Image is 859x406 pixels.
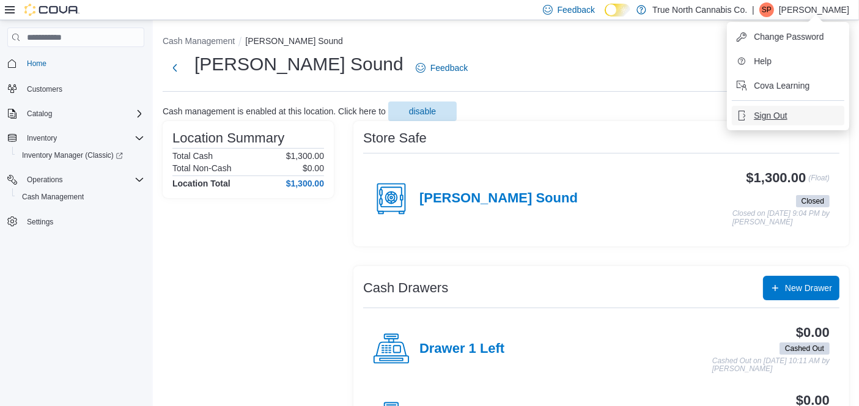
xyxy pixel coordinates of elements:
[22,81,144,96] span: Customers
[2,213,149,231] button: Settings
[27,133,57,143] span: Inventory
[22,172,68,187] button: Operations
[22,106,144,121] span: Catalog
[754,109,787,122] span: Sign Out
[27,59,46,68] span: Home
[732,210,830,226] p: Closed on [DATE] 9:04 PM by [PERSON_NAME]
[2,130,149,147] button: Inventory
[808,171,830,193] p: (Float)
[747,171,806,185] h3: $1,300.00
[12,147,149,164] a: Inventory Manager (Classic)
[785,343,824,354] span: Cashed Out
[409,105,436,117] span: disable
[194,52,404,76] h1: [PERSON_NAME] Sound
[172,151,213,161] h6: Total Cash
[17,190,144,204] span: Cash Management
[2,54,149,72] button: Home
[419,341,504,357] h4: Drawer 1 Left
[558,4,595,16] span: Feedback
[27,175,63,185] span: Operations
[22,150,123,160] span: Inventory Manager (Classic)
[17,148,128,163] a: Inventory Manager (Classic)
[419,191,578,207] h4: [PERSON_NAME] Sound
[22,82,67,97] a: Customers
[754,55,772,67] span: Help
[732,27,844,46] button: Change Password
[17,190,89,204] a: Cash Management
[303,163,324,173] p: $0.00
[605,4,630,17] input: Dark Mode
[22,172,144,187] span: Operations
[759,2,774,17] div: Sandi Pew
[172,179,230,188] h4: Location Total
[22,192,84,202] span: Cash Management
[163,36,235,46] button: Cash Management
[22,215,58,229] a: Settings
[12,188,149,205] button: Cash Management
[754,31,824,43] span: Change Password
[172,131,284,146] h3: Location Summary
[652,2,747,17] p: True North Cannabis Co.
[411,56,473,80] a: Feedback
[24,4,79,16] img: Cova
[763,276,839,300] button: New Drawer
[7,50,144,262] nav: Complex example
[22,131,144,146] span: Inventory
[286,179,324,188] h4: $1,300.00
[245,36,343,46] button: [PERSON_NAME] Sound
[762,2,772,17] span: SP
[732,76,844,95] button: Cova Learning
[388,102,457,121] button: disable
[172,163,232,173] h6: Total Non-Cash
[796,195,830,207] span: Closed
[2,105,149,122] button: Catalog
[430,62,468,74] span: Feedback
[22,56,51,71] a: Home
[780,342,830,355] span: Cashed Out
[363,131,427,146] h3: Store Safe
[17,148,144,163] span: Inventory Manager (Classic)
[22,56,144,71] span: Home
[2,79,149,97] button: Customers
[754,79,809,92] span: Cova Learning
[785,282,832,294] span: New Drawer
[22,214,144,229] span: Settings
[752,2,754,17] p: |
[796,325,830,340] h3: $0.00
[2,171,149,188] button: Operations
[27,84,62,94] span: Customers
[27,217,53,227] span: Settings
[802,196,824,207] span: Closed
[363,281,448,295] h3: Cash Drawers
[27,109,52,119] span: Catalog
[732,51,844,71] button: Help
[712,357,830,374] p: Cashed Out on [DATE] 10:11 AM by [PERSON_NAME]
[163,56,187,80] button: Next
[732,106,844,125] button: Sign Out
[163,35,849,50] nav: An example of EuiBreadcrumbs
[779,2,849,17] p: [PERSON_NAME]
[286,151,324,161] p: $1,300.00
[22,106,57,121] button: Catalog
[22,131,62,146] button: Inventory
[163,106,386,116] p: Cash management is enabled at this location. Click here to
